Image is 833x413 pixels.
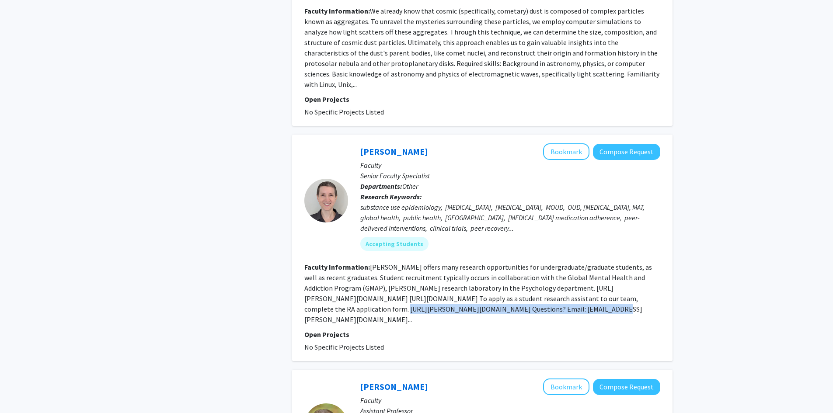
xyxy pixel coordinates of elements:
[402,182,418,191] span: Other
[360,192,422,201] b: Research Keywords:
[593,379,660,395] button: Compose Request to Heather Amato
[7,374,37,406] iframe: Chat
[304,263,370,271] b: Faculty Information:
[304,94,660,104] p: Open Projects
[360,381,428,392] a: [PERSON_NAME]
[360,237,429,251] mat-chip: Accepting Students
[360,182,402,191] b: Departments:
[360,395,660,406] p: Faculty
[543,143,589,160] button: Add Amy Billing to Bookmarks
[304,343,384,351] span: No Specific Projects Listed
[304,7,659,89] fg-read-more: We already know that cosmic (specifically, cometary) dust is composed of complex particles known ...
[304,329,660,340] p: Open Projects
[360,146,428,157] a: [PERSON_NAME]
[593,144,660,160] button: Compose Request to Amy Billing
[304,108,384,116] span: No Specific Projects Listed
[360,160,660,170] p: Faculty
[304,7,370,15] b: Faculty Information:
[543,378,589,395] button: Add Heather Amato to Bookmarks
[304,263,652,324] fg-read-more: [PERSON_NAME] offers many research opportunities for undergraduate/graduate students, as well as ...
[360,170,660,181] p: Senior Faculty Specialist
[360,202,660,233] div: substance use epidemiology, [MEDICAL_DATA], [MEDICAL_DATA], MOUD, OUD, [MEDICAL_DATA], MAT, globa...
